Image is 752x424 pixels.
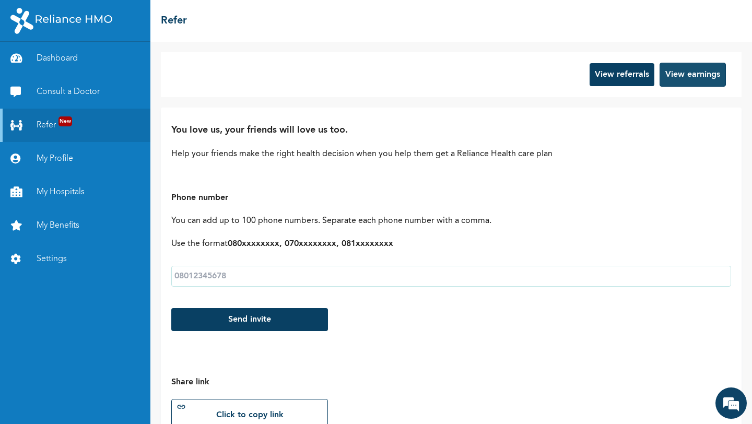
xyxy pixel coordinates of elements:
input: 08012345678 [171,266,731,287]
p: Help your friends make the right health decision when you help them get a Reliance Health care plan [171,148,731,160]
h2: Refer [161,13,187,29]
h3: Share link [171,376,731,388]
textarea: Type your message and hit 'Enter' [5,317,199,354]
img: d_794563401_company_1708531726252_794563401 [19,52,42,78]
span: New [58,116,72,126]
div: Minimize live chat window [171,5,196,30]
div: Chat with us now [54,58,175,72]
button: View earnings [660,63,726,87]
p: You can add up to 100 phone numbers. Separate each phone number with a comma. [171,215,731,227]
div: FAQs [102,354,199,386]
button: View referrals [590,63,654,86]
img: RelianceHMO's Logo [10,8,112,34]
button: Send invite [171,308,328,331]
h3: Phone number [171,192,731,204]
p: Use the format [171,238,731,250]
b: 080xxxxxxxx, 070xxxxxxxx, 081xxxxxxxx [228,240,393,248]
span: We're online! [61,148,144,253]
span: Conversation [5,372,102,380]
h2: You love us, your friends will love us too. [171,123,731,137]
